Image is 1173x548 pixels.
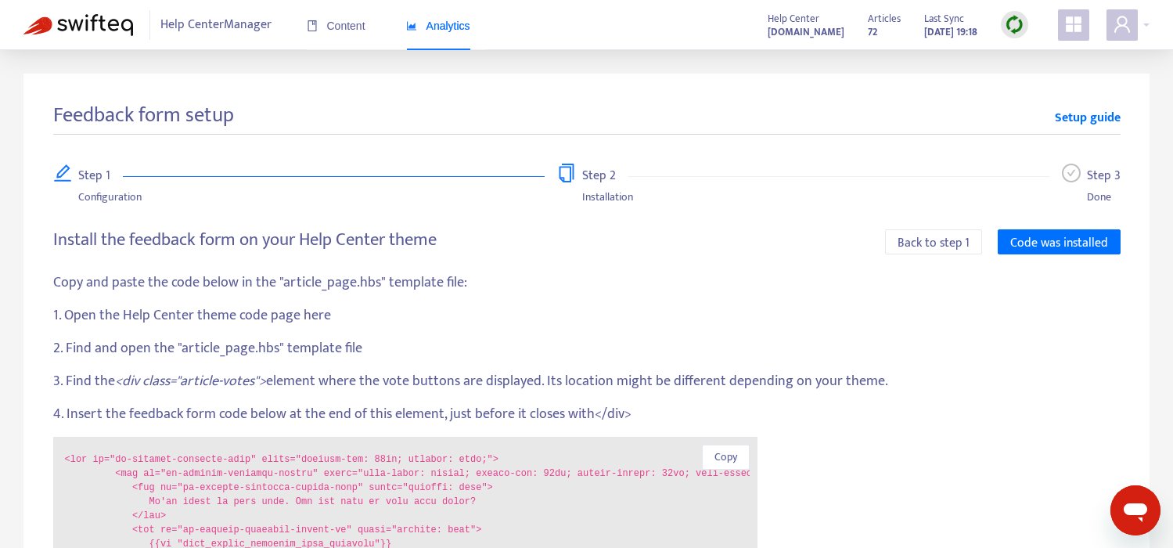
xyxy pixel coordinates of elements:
[78,164,123,189] div: Step 1
[53,164,72,182] span: edit
[557,164,576,182] span: copy
[714,449,737,466] span: Copy
[582,189,633,206] div: Installation
[406,20,470,32] span: Analytics
[53,305,1121,326] p: 1. Open the Help Center theme code page here
[78,189,142,206] div: Configuration
[53,338,1121,359] p: 2. Find and open the "article_page.hbs" template file
[702,445,750,470] button: Copy
[53,229,437,251] h4: Install the feedback form on your Help Center theme
[1010,233,1108,253] span: Code was installed
[1055,109,1121,128] a: Setup guide
[1062,164,1081,182] span: check-circle
[115,370,266,393] i: <div class="article-votes">
[924,10,964,27] span: Last Sync
[1113,15,1132,34] span: user
[1087,164,1121,189] div: Step 3
[53,371,1121,392] p: 3. Find the element where the vote buttons are displayed. Its location might be different dependi...
[768,10,819,27] span: Help Center
[53,272,1121,294] p: Copy and paste the code below in the "article_page.hbs" template file:
[898,233,970,253] span: Back to step 1
[998,229,1121,254] button: Code was installed
[868,10,901,27] span: Articles
[307,20,365,32] span: Content
[924,23,977,41] strong: [DATE] 19:18
[1005,15,1024,34] img: sync.dc5367851b00ba804db3.png
[768,23,844,41] a: [DOMAIN_NAME]
[1110,485,1160,535] iframe: Button to launch messaging window
[160,10,272,40] span: Help Center Manager
[1064,15,1083,34] span: appstore
[53,404,1121,425] p: 4. Insert the feedback form code below at the end of this element, just before it closes with </div>
[885,229,982,254] button: Back to step 1
[307,20,318,31] span: book
[868,23,877,41] strong: 72
[23,14,133,36] img: Swifteq
[1087,189,1121,206] div: Done
[53,103,234,128] h3: Feedback form setup
[406,20,417,31] span: area-chart
[582,164,628,189] div: Step 2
